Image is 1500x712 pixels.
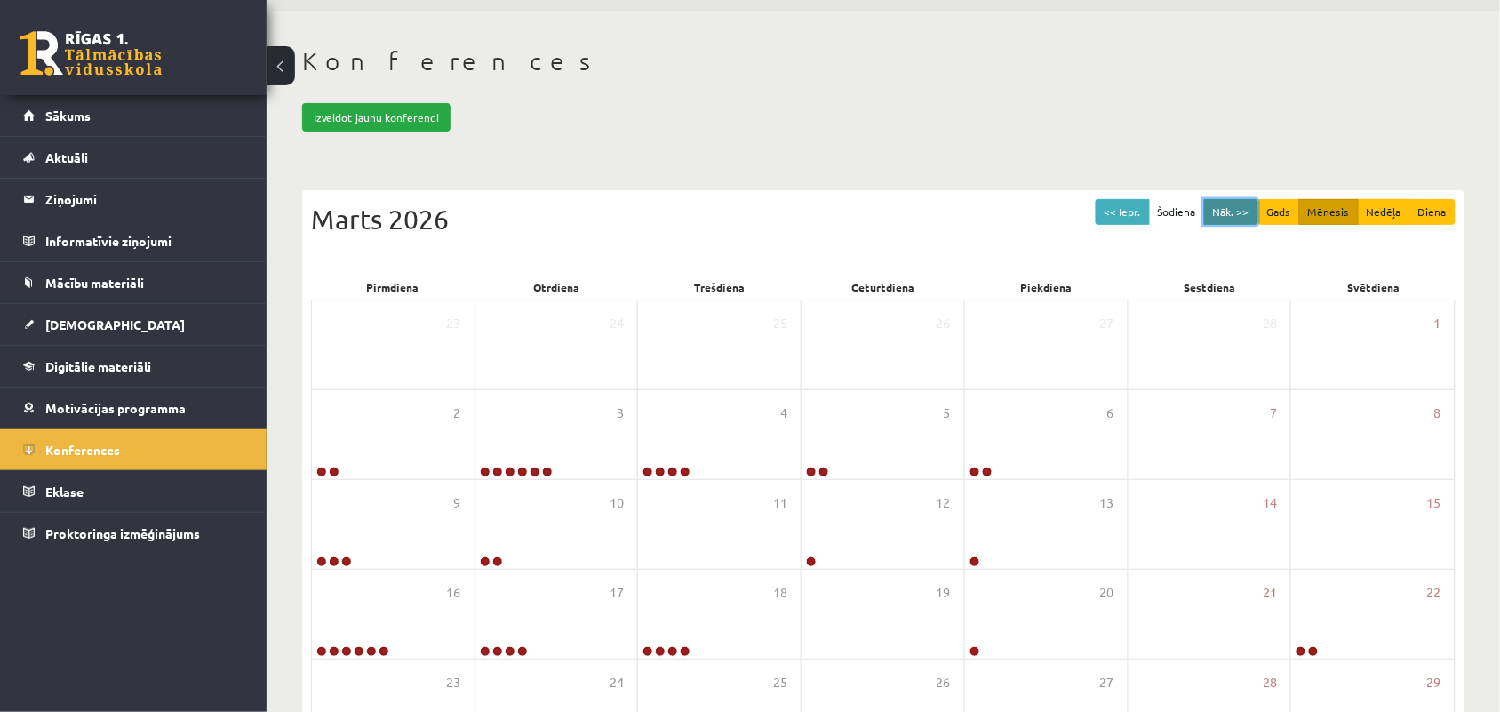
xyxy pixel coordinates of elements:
[45,442,120,458] span: Konferences
[610,673,624,692] span: 24
[1204,199,1258,225] button: Nāk. >>
[937,314,951,333] span: 26
[617,404,624,423] span: 3
[1107,404,1114,423] span: 6
[302,103,451,132] a: Izveidot jaunu konferenci
[23,388,244,428] a: Motivācijas programma
[23,304,244,345] a: [DEMOGRAPHIC_DATA]
[20,31,162,76] a: Rīgas 1. Tālmācības vidusskola
[773,673,787,692] span: 25
[475,275,638,300] div: Otrdiena
[23,346,244,387] a: Digitālie materiāli
[23,429,244,470] a: Konferences
[610,493,624,513] span: 10
[1427,673,1441,692] span: 29
[937,583,951,603] span: 19
[773,583,787,603] span: 18
[1100,493,1114,513] span: 13
[45,316,185,332] span: [DEMOGRAPHIC_DATA]
[45,525,200,541] span: Proktoringa izmēģinājums
[1100,673,1114,692] span: 27
[1299,199,1359,225] button: Mēnesis
[638,275,802,300] div: Trešdiena
[610,314,624,333] span: 24
[447,314,461,333] span: 23
[773,493,787,513] span: 11
[45,400,186,416] span: Motivācijas programma
[23,262,244,303] a: Mācību materiāli
[1427,493,1441,513] span: 15
[773,314,787,333] span: 25
[45,108,91,124] span: Sākums
[1263,493,1277,513] span: 14
[23,471,244,512] a: Eklase
[45,149,88,165] span: Aktuāli
[1409,199,1456,225] button: Diena
[447,583,461,603] span: 16
[23,179,244,220] a: Ziņojumi
[937,673,951,692] span: 26
[1129,275,1292,300] div: Sestdiena
[937,493,951,513] span: 12
[45,484,84,500] span: Eklase
[1263,673,1277,692] span: 28
[23,220,244,261] a: Informatīvie ziņojumi
[23,137,244,178] a: Aktuāli
[45,358,151,374] span: Digitālie materiāli
[1263,583,1277,603] span: 21
[454,493,461,513] span: 9
[1100,583,1114,603] span: 20
[1263,314,1277,333] span: 28
[45,275,144,291] span: Mācību materiāli
[311,275,475,300] div: Pirmdiena
[1434,404,1441,423] span: 8
[610,583,624,603] span: 17
[965,275,1129,300] div: Piekdiena
[1258,199,1300,225] button: Gads
[23,513,244,554] a: Proktoringa izmēģinājums
[1096,199,1150,225] button: << Iepr.
[311,199,1456,239] div: Marts 2026
[302,46,1464,76] h1: Konferences
[23,95,244,136] a: Sākums
[1434,314,1441,333] span: 1
[447,673,461,692] span: 23
[1270,404,1277,423] span: 7
[1100,314,1114,333] span: 27
[1358,199,1410,225] button: Nedēļa
[1292,275,1456,300] div: Svētdiena
[45,179,244,220] legend: Ziņojumi
[454,404,461,423] span: 2
[45,220,244,261] legend: Informatīvie ziņojumi
[1427,583,1441,603] span: 22
[780,404,787,423] span: 4
[1149,199,1205,225] button: Šodiena
[802,275,965,300] div: Ceturtdiena
[944,404,951,423] span: 5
